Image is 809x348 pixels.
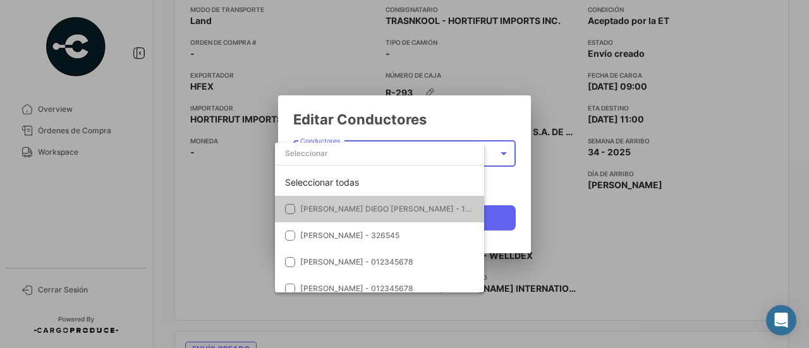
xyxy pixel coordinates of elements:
input: dropdown search [275,142,484,165]
span: [PERSON_NAME] - 326545 [300,231,399,240]
span: [PERSON_NAME] - 012345678 [300,284,413,293]
div: Abrir Intercom Messenger [766,305,796,335]
span: [PERSON_NAME] DIEGO [PERSON_NAME] - 12345678 [300,204,499,213]
div: Seleccionar todas [275,169,484,196]
span: [PERSON_NAME] - 012345678 [300,257,413,267]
